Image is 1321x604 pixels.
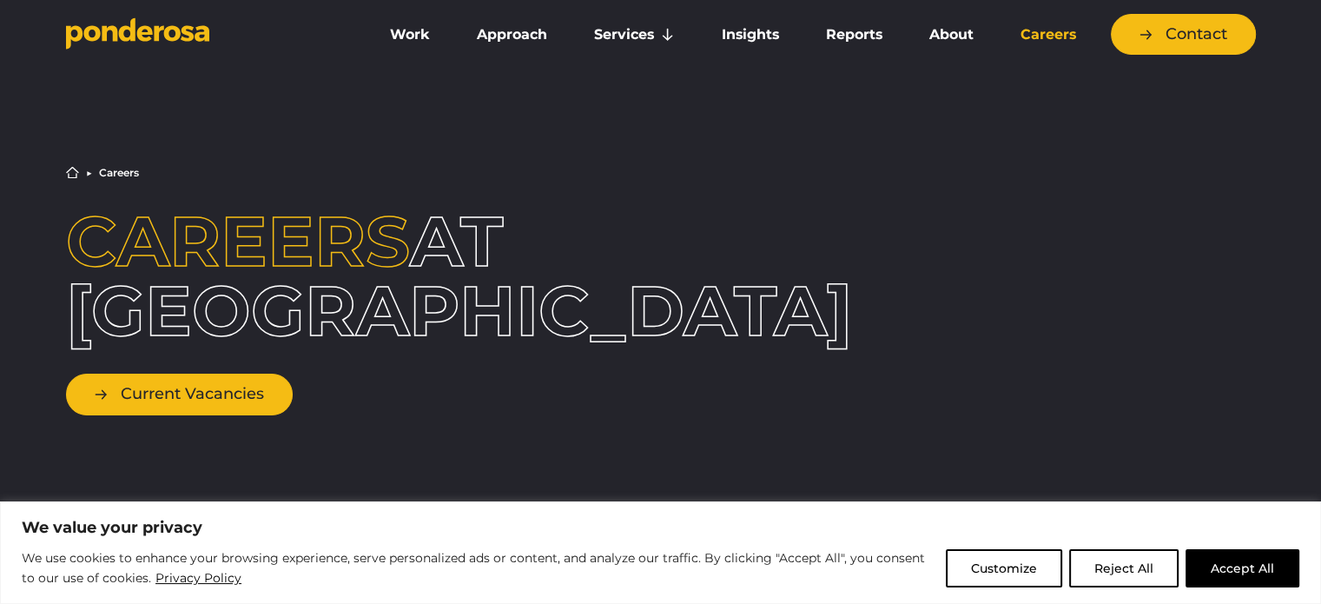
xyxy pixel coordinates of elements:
[66,17,344,52] a: Go to homepage
[1069,549,1179,587] button: Reject All
[574,17,694,53] a: Services
[1186,549,1299,587] button: Accept All
[946,549,1062,587] button: Customize
[99,168,139,178] li: Careers
[457,17,567,53] a: Approach
[806,17,902,53] a: Reports
[66,374,293,415] a: Current Vacancies
[66,207,546,346] h1: at [GEOGRAPHIC_DATA]
[22,548,933,589] p: We use cookies to enhance your browsing experience, serve personalized ads or content, and analyz...
[370,17,450,53] a: Work
[66,166,79,179] a: Home
[22,517,1299,538] p: We value your privacy
[1111,14,1256,55] a: Contact
[1001,17,1096,53] a: Careers
[66,199,410,283] span: Careers
[701,17,798,53] a: Insights
[909,17,994,53] a: About
[86,168,92,178] li: ▶︎
[155,567,242,588] a: Privacy Policy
